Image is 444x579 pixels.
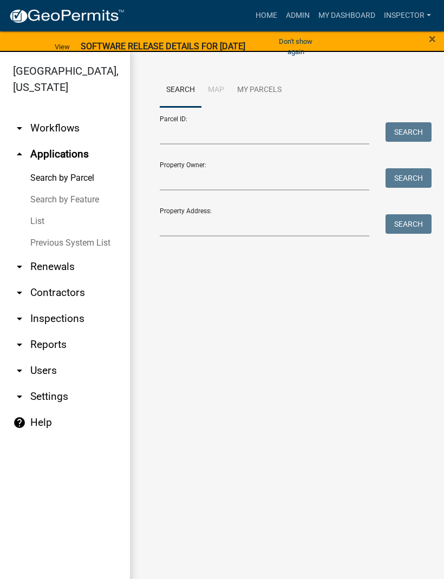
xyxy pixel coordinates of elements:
[429,32,436,45] button: Close
[13,260,26,273] i: arrow_drop_down
[13,416,26,429] i: help
[386,214,432,234] button: Search
[380,5,435,26] a: Inspector
[13,122,26,135] i: arrow_drop_down
[13,286,26,299] i: arrow_drop_down
[81,41,245,51] strong: SOFTWARE RELEASE DETAILS FOR [DATE]
[267,32,325,61] button: Don't show again
[314,5,380,26] a: My Dashboard
[13,148,26,161] i: arrow_drop_up
[160,73,201,108] a: Search
[429,31,436,47] span: ×
[13,364,26,377] i: arrow_drop_down
[13,338,26,351] i: arrow_drop_down
[13,390,26,403] i: arrow_drop_down
[13,312,26,325] i: arrow_drop_down
[282,5,314,26] a: Admin
[251,5,282,26] a: Home
[386,122,432,142] button: Search
[386,168,432,188] button: Search
[50,38,74,56] a: View
[231,73,288,108] a: My Parcels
